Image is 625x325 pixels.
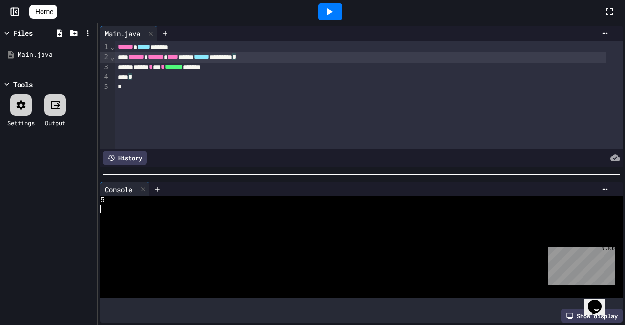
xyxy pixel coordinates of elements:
[100,52,110,62] div: 2
[29,5,57,19] a: Home
[544,243,615,285] iframe: chat widget
[100,63,110,72] div: 3
[103,151,147,165] div: History
[45,118,65,127] div: Output
[100,43,110,52] div: 1
[584,286,615,315] iframe: chat widget
[13,79,33,89] div: Tools
[100,26,157,41] div: Main.java
[100,184,137,195] div: Console
[100,28,145,39] div: Main.java
[110,43,115,51] span: Fold line
[35,7,53,17] span: Home
[7,118,35,127] div: Settings
[100,72,110,82] div: 4
[110,53,115,61] span: Fold line
[100,196,104,205] span: 5
[4,4,67,62] div: Chat with us now!Close
[100,82,110,92] div: 5
[100,182,149,196] div: Console
[561,309,623,323] div: Show display
[18,50,94,60] div: Main.java
[13,28,33,38] div: Files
